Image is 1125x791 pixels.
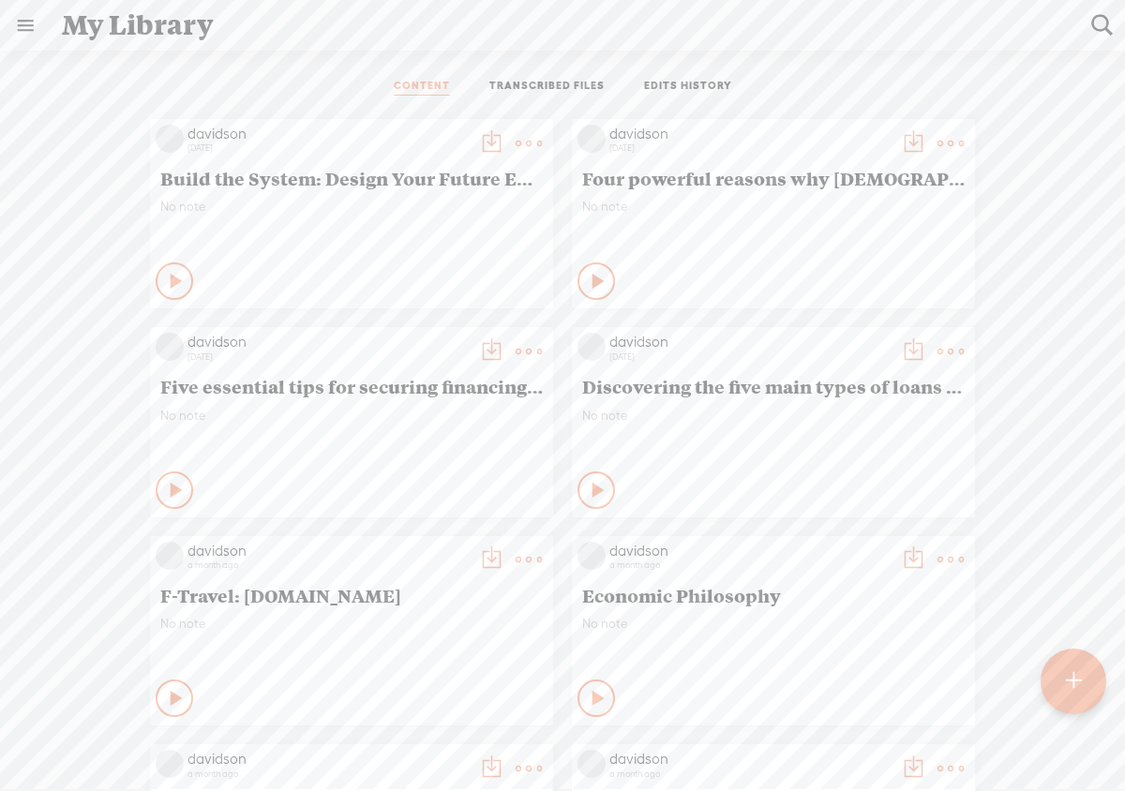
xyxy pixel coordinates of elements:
[156,542,184,570] img: videoLoading.png
[160,167,543,189] span: Build the System: Design Your Future Effortlessly
[156,125,184,153] img: videoLoading.png
[582,616,965,632] span: No note
[187,351,469,363] div: [DATE]
[187,125,469,143] div: davidson
[609,750,891,769] div: davidson
[187,560,469,571] div: a month ago
[187,333,469,351] div: davidson
[156,750,184,778] img: videoLoading.png
[577,125,606,153] img: videoLoading.png
[160,408,543,424] span: No note
[609,560,891,571] div: a month ago
[609,125,891,143] div: davidson
[187,542,469,560] div: davidson
[582,375,965,397] span: Discovering the five main types of loans for real estate investing in the [GEOGRAPHIC_DATA].
[577,542,606,570] img: videoLoading.png
[156,333,184,361] img: videoLoading.png
[582,167,965,189] span: Four powerful reasons why [DEMOGRAPHIC_DATA] wants you to start a business
[577,333,606,361] img: videoLoading.png
[644,79,732,96] a: EDITS HISTORY
[489,79,605,96] a: TRANSCRIBED FILES
[160,199,543,215] span: No note
[609,333,891,351] div: davidson
[609,542,891,560] div: davidson
[49,1,1078,50] div: My Library
[394,79,450,96] a: CONTENT
[160,616,543,632] span: No note
[609,769,891,780] div: a month ago
[582,199,965,215] span: No note
[187,142,469,154] div: [DATE]
[187,769,469,780] div: a month ago
[160,584,543,606] span: F-Travel: [DOMAIN_NAME]
[582,408,965,424] span: No note
[582,584,965,606] span: Economic Philosophy
[160,375,543,397] span: Five essential tips for securing financing for Rea Estate Investment
[187,750,469,769] div: davidson
[577,750,606,778] img: videoLoading.png
[609,351,891,363] div: [DATE]
[609,142,891,154] div: [DATE]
